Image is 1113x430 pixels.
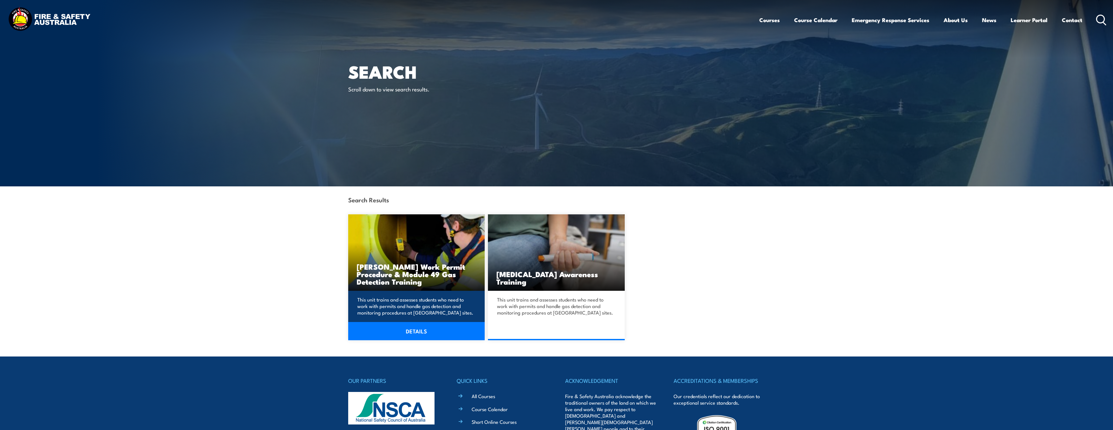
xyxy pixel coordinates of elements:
[348,392,435,424] img: nsca-logo-footer
[674,376,765,385] h4: ACCREDITATIONS & MEMBERSHIPS
[852,11,929,29] a: Emergency Response Services
[472,406,508,412] a: Course Calendar
[472,418,517,425] a: Short Online Courses
[1011,11,1048,29] a: Learner Portal
[759,11,780,29] a: Courses
[457,376,548,385] h4: QUICK LINKS
[357,296,474,316] p: This unit trains and assesses students who need to work with permits and handle gas detection and...
[496,270,616,285] h3: [MEDICAL_DATA] Awareness Training
[348,195,389,204] strong: Search Results
[472,393,495,399] a: All Courses
[488,214,625,291] a: [MEDICAL_DATA] Awareness Training
[348,214,485,291] img: Santos Work Permit Procedure & Module 49 Gas Detection Training (1)
[1062,11,1082,29] a: Contact
[565,376,656,385] h4: ACKNOWLEDGEMENT
[348,322,485,340] a: DETAILS
[982,11,996,29] a: News
[348,85,467,93] p: Scroll down to view search results.
[674,393,765,406] p: Our credentials reflect our dedication to exceptional service standards.
[357,263,477,285] h3: [PERSON_NAME] Work Permit Procedure & Module 49 Gas Detection Training
[348,376,439,385] h4: OUR PARTNERS
[497,296,614,316] p: This unit trains and assesses students who need to work with permits and handle gas detection and...
[348,64,509,79] h1: Search
[944,11,968,29] a: About Us
[488,214,625,291] img: Anaphylaxis Awareness TRAINING
[348,214,485,291] a: [PERSON_NAME] Work Permit Procedure & Module 49 Gas Detection Training
[794,11,837,29] a: Course Calendar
